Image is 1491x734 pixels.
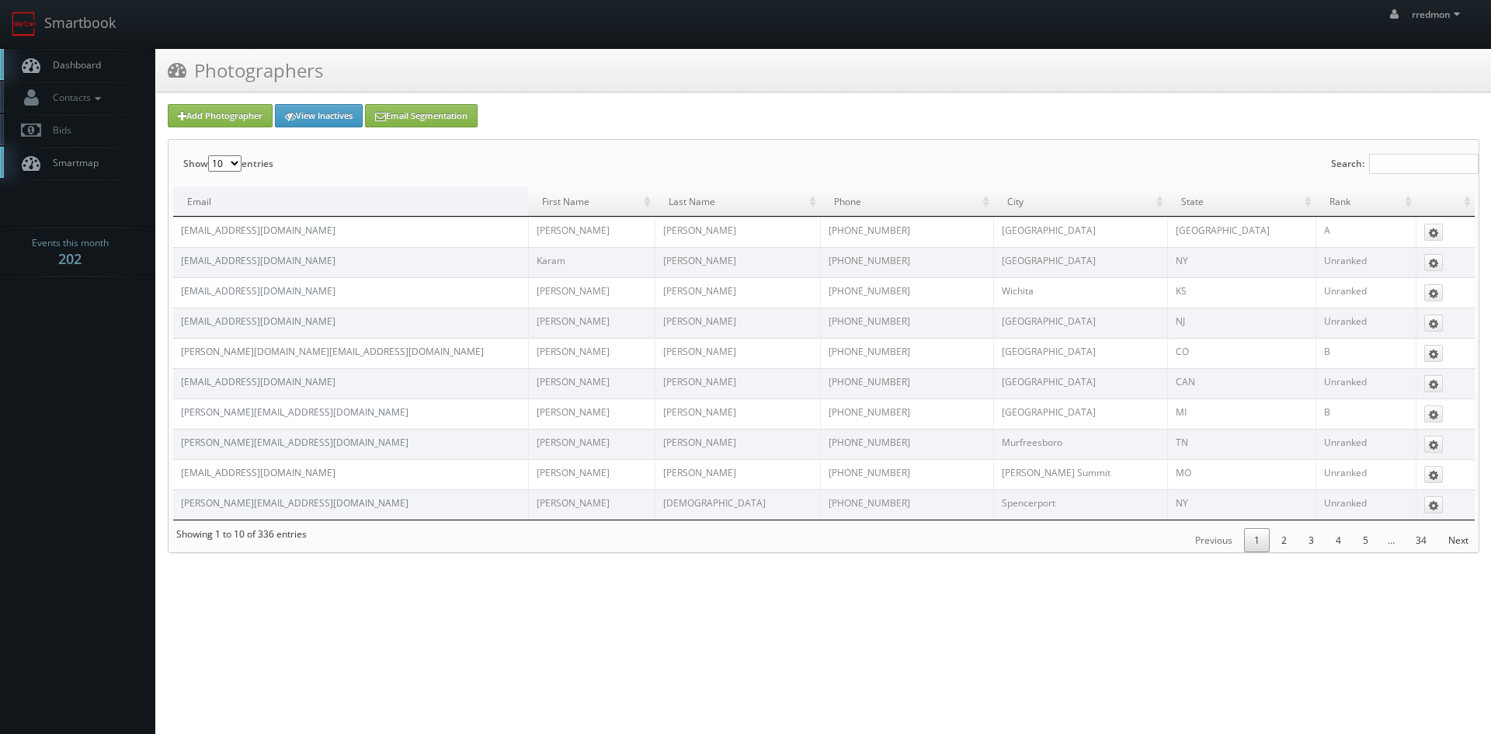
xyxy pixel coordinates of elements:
td: [PERSON_NAME] [528,368,655,398]
td: [PHONE_NUMBER] [820,277,993,308]
td: : activate to sort column ascending [1416,187,1475,217]
td: [PERSON_NAME] [528,338,655,368]
td: [PERSON_NAME] [528,489,655,520]
td: [PERSON_NAME] [528,429,655,459]
td: [PERSON_NAME] [528,459,655,489]
td: [PERSON_NAME] [528,277,655,308]
td: B [1315,398,1416,429]
a: Previous [1185,528,1242,552]
a: 1 [1244,528,1270,552]
td: Murfreesboro [993,429,1167,459]
td: Spencerport [993,489,1167,520]
a: 2 [1271,528,1297,552]
td: [PERSON_NAME] [655,429,820,459]
td: [PERSON_NAME] [655,217,820,247]
td: NY [1167,247,1315,277]
td: Wichita [993,277,1167,308]
td: Unranked [1315,459,1416,489]
td: [PHONE_NUMBER] [820,398,993,429]
td: [PERSON_NAME] [655,308,820,338]
td: MI [1167,398,1315,429]
td: [PERSON_NAME] [655,338,820,368]
td: [PHONE_NUMBER] [820,489,993,520]
span: Smartmap [45,156,99,169]
div: Showing 1 to 10 of 336 entries [169,520,307,548]
a: [EMAIL_ADDRESS][DOMAIN_NAME] [181,315,335,328]
select: Showentries [208,155,242,172]
td: [GEOGRAPHIC_DATA] [993,398,1167,429]
td: [GEOGRAPHIC_DATA] [993,338,1167,368]
td: NJ [1167,308,1315,338]
td: Phone: activate to sort column ascending [820,187,993,217]
td: [PERSON_NAME] [655,368,820,398]
td: [PERSON_NAME] Summit [993,459,1167,489]
a: Next [1438,528,1479,552]
a: [EMAIL_ADDRESS][DOMAIN_NAME] [181,284,335,297]
td: CO [1167,338,1315,368]
td: [PHONE_NUMBER] [820,429,993,459]
td: [PERSON_NAME] [528,217,655,247]
td: [PERSON_NAME] [655,398,820,429]
span: Bids [45,123,71,137]
td: KS [1167,277,1315,308]
td: [PHONE_NUMBER] [820,459,993,489]
td: [PERSON_NAME] [655,277,820,308]
a: [EMAIL_ADDRESS][DOMAIN_NAME] [181,224,335,237]
span: Dashboard [45,58,101,71]
label: Search: [1331,140,1479,187]
td: Unranked [1315,308,1416,338]
a: [PERSON_NAME][EMAIL_ADDRESS][DOMAIN_NAME] [181,405,408,419]
label: Show entries [183,140,273,187]
a: 34 [1406,528,1437,552]
a: [EMAIL_ADDRESS][DOMAIN_NAME] [181,466,335,479]
td: TN [1167,429,1315,459]
td: [PHONE_NUMBER] [820,338,993,368]
a: 3 [1298,528,1324,552]
td: Email: activate to sort column descending [173,187,528,217]
td: [PHONE_NUMBER] [820,247,993,277]
td: First Name: activate to sort column ascending [528,187,655,217]
a: [PERSON_NAME][EMAIL_ADDRESS][DOMAIN_NAME] [181,436,408,449]
a: [EMAIL_ADDRESS][DOMAIN_NAME] [181,375,335,388]
td: State: activate to sort column ascending [1167,187,1315,217]
td: Unranked [1315,247,1416,277]
td: Unranked [1315,489,1416,520]
td: [GEOGRAPHIC_DATA] [993,308,1167,338]
td: [PHONE_NUMBER] [820,217,993,247]
a: Email Segmentation [365,104,478,127]
a: 5 [1353,528,1378,552]
td: [PERSON_NAME] [655,247,820,277]
span: Events this month [32,235,109,251]
td: [PHONE_NUMBER] [820,308,993,338]
td: [GEOGRAPHIC_DATA] [993,368,1167,398]
span: rredmon [1412,8,1465,21]
a: View Inactives [275,104,363,127]
strong: 202 [58,249,82,268]
td: [PHONE_NUMBER] [820,368,993,398]
td: City: activate to sort column ascending [993,187,1167,217]
td: [DEMOGRAPHIC_DATA] [655,489,820,520]
td: [GEOGRAPHIC_DATA] [1167,217,1315,247]
h3: Photographers [168,57,323,84]
td: NY [1167,489,1315,520]
td: Unranked [1315,429,1416,459]
td: B [1315,338,1416,368]
a: [PERSON_NAME][EMAIL_ADDRESS][DOMAIN_NAME] [181,496,408,510]
a: [PERSON_NAME][DOMAIN_NAME][EMAIL_ADDRESS][DOMAIN_NAME] [181,345,484,358]
img: smartbook-logo.png [12,12,36,37]
td: [PERSON_NAME] [528,308,655,338]
td: MO [1167,459,1315,489]
td: [PERSON_NAME] [655,459,820,489]
span: Contacts [45,91,105,104]
input: Search: [1369,154,1479,174]
td: [GEOGRAPHIC_DATA] [993,247,1167,277]
td: [PERSON_NAME] [528,398,655,429]
td: Last Name: activate to sort column ascending [655,187,820,217]
a: Add Photographer [168,104,273,127]
td: CAN [1167,368,1315,398]
td: Unranked [1315,368,1416,398]
td: A [1315,217,1416,247]
td: Karam [528,247,655,277]
a: 4 [1326,528,1351,552]
a: [EMAIL_ADDRESS][DOMAIN_NAME] [181,254,335,267]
